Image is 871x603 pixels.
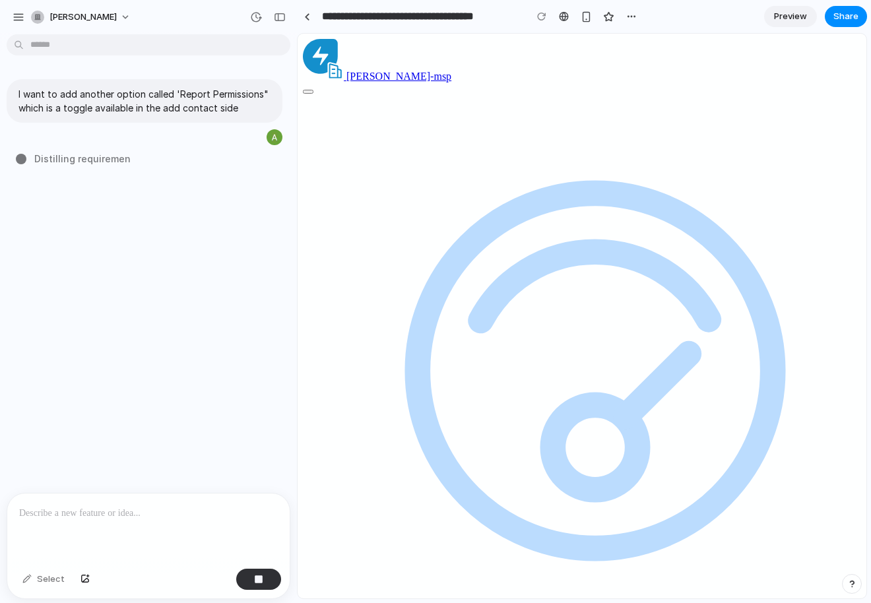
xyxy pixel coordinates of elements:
span: [PERSON_NAME] [49,11,117,24]
button: [PERSON_NAME] [26,7,137,28]
a: Preview [764,6,817,27]
button: Share [825,6,867,27]
span: Preview [774,10,807,23]
span: Share [833,10,858,23]
span: Distilling requiremen [34,152,131,166]
img: Logo [5,5,46,46]
a: logo [5,37,49,48]
p: I want to add another option called 'Report Permissions" which is a toggle available in the add c... [18,87,271,115]
a: [PERSON_NAME]-msp [49,37,154,48]
button: expand [5,56,16,60]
